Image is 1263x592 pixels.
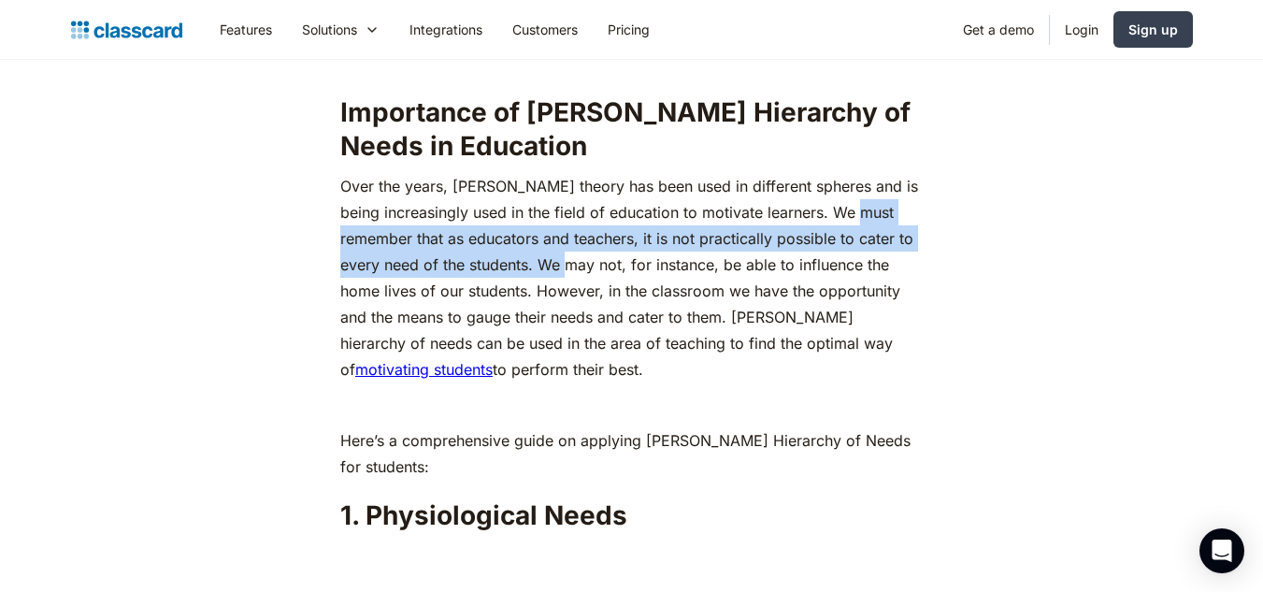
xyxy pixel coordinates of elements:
[340,498,923,532] h2: 1. Physiological Needs
[948,8,1049,51] a: Get a demo
[395,8,497,51] a: Integrations
[340,392,923,418] p: ‍
[1113,11,1193,48] a: Sign up
[71,17,182,43] a: home
[302,20,357,39] div: Solutions
[497,8,593,51] a: Customers
[593,8,665,51] a: Pricing
[340,95,923,164] h2: Importance of [PERSON_NAME] Hierarchy of Needs in Education
[340,427,923,480] p: Here’s a comprehensive guide on applying [PERSON_NAME] Hierarchy of Needs for students:
[340,51,923,77] p: ‍
[287,8,395,51] div: Solutions
[205,8,287,51] a: Features
[1050,8,1113,51] a: Login
[1128,20,1178,39] div: Sign up
[340,173,923,383] p: Over the years, [PERSON_NAME] theory has been used in different spheres and is being increasingly...
[355,360,493,379] a: motivating students
[1199,528,1244,573] div: Open Intercom Messenger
